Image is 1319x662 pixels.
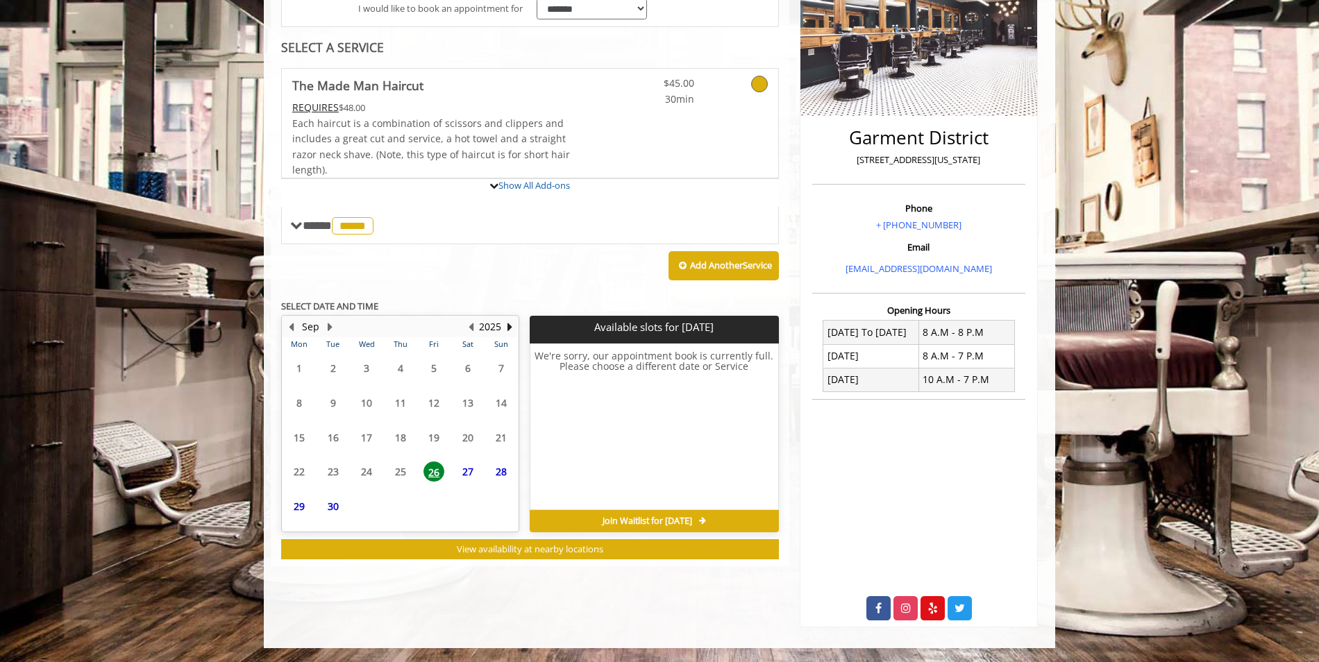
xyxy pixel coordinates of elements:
a: [EMAIL_ADDRESS][DOMAIN_NAME] [846,262,992,275]
span: This service needs some Advance to be paid before we block your appointment [292,101,339,114]
h6: We're sorry, our appointment book is currently full. Please choose a different date or Service [530,350,778,504]
td: Select day26 [417,455,451,489]
th: Sun [485,337,519,351]
span: 29 [289,496,310,516]
button: Sep [302,319,319,334]
button: View availability at nearby locations [281,539,779,559]
button: Next Year [504,319,515,334]
td: Select day27 [451,455,484,489]
td: [DATE] [823,368,919,391]
a: + [PHONE_NUMBER] [876,219,961,231]
th: Tue [316,337,349,351]
span: 27 [457,461,478,482]
h3: Phone [816,203,1022,213]
td: Select day30 [316,489,349,523]
td: Select day28 [485,455,519,489]
p: [STREET_ADDRESS][US_STATE] [816,153,1022,167]
b: Add Another Service [690,259,772,271]
th: Wed [350,337,383,351]
b: The Made Man Haircut [292,76,423,95]
th: Fri [417,337,451,351]
span: 26 [423,461,444,482]
button: 2025 [479,319,501,334]
span: I would like to book an appointment for [358,1,523,16]
div: SELECT A SERVICE [281,41,779,54]
button: Next Month [324,319,335,334]
a: Show All Add-ons [498,179,570,192]
h3: Email [816,242,1022,252]
span: Join Waitlist for [DATE] [603,516,692,527]
span: 30 [323,496,344,516]
span: 28 [491,461,512,482]
span: Each haircut is a combination of scissors and clippers and includes a great cut and service, a ho... [292,117,570,176]
th: Sat [451,337,484,351]
td: [DATE] [823,344,919,368]
div: The Made Man Haircut Add-onS [281,178,779,179]
button: Add AnotherService [669,251,779,280]
td: [DATE] To [DATE] [823,321,919,344]
h2: Garment District [816,128,1022,148]
span: 30min [612,92,694,107]
td: 10 A.M - 7 P.M [918,368,1014,391]
td: Select day29 [283,489,316,523]
td: 8 A.M - 7 P.M [918,344,1014,368]
h3: Opening Hours [812,305,1025,315]
p: Available slots for [DATE] [535,321,773,333]
td: 8 A.M - 8 P.M [918,321,1014,344]
span: $45.00 [612,76,694,91]
b: SELECT DATE AND TIME [281,300,378,312]
div: $48.00 [292,100,571,115]
th: Mon [283,337,316,351]
button: Previous Month [285,319,296,334]
span: View availability at nearby locations [457,543,603,555]
button: Previous Year [465,319,476,334]
th: Thu [383,337,417,351]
